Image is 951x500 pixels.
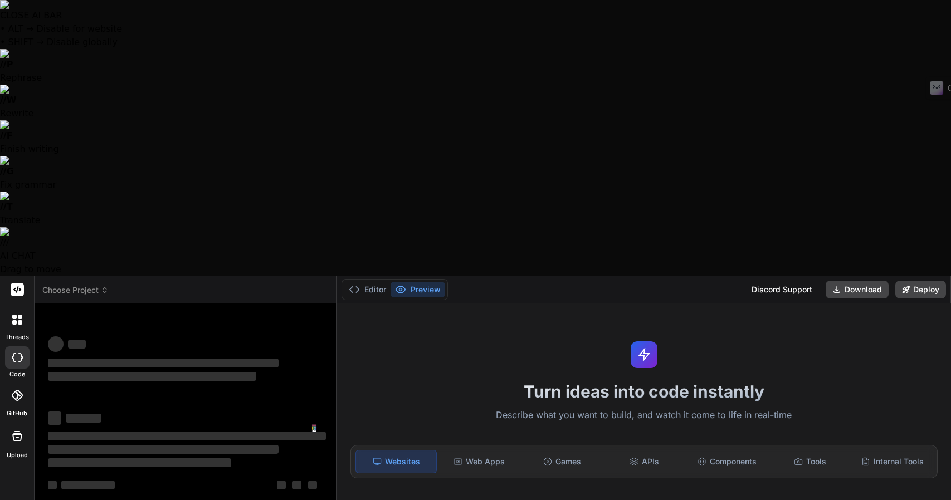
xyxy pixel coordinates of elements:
button: Editor [344,282,391,297]
div: Discord Support [745,281,819,298]
span: ‌ [48,445,279,454]
div: Web Apps [439,450,519,473]
span: ‌ [48,336,64,352]
div: Components [687,450,767,473]
div: Tools [769,450,850,473]
span: ‌ [48,432,326,440]
label: Upload [7,450,28,460]
span: ‌ [48,481,57,489]
div: APIs [604,450,685,473]
label: threads [5,332,29,342]
div: Games [521,450,602,473]
span: ‌ [66,414,101,423]
div: Internal Tools [852,450,933,473]
span: ‌ [292,481,301,489]
h1: Turn ideas into code instantly [344,381,944,401]
span: ‌ [308,481,317,489]
button: Download [826,281,889,298]
span: ‌ [48,411,61,425]
label: code [9,370,25,379]
p: Describe what you want to build, and watch it come to life in real-time [344,408,944,423]
span: ‌ [68,340,86,349]
button: Deploy [895,281,946,298]
span: ‌ [277,481,286,489]
span: ‌ [61,481,115,489]
button: Preview [391,282,445,297]
span: ‌ [48,372,256,381]
label: GitHub [7,409,27,418]
span: ‌ [48,359,279,367]
div: Websites [355,450,437,473]
span: ‌ [48,458,231,467]
span: Choose Project [42,285,109,296]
